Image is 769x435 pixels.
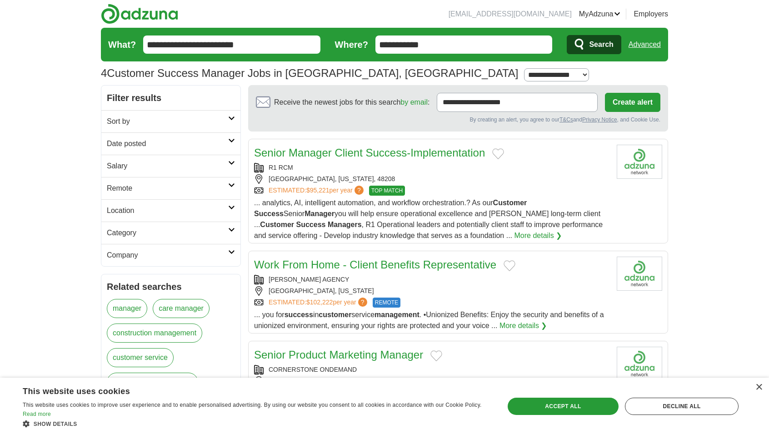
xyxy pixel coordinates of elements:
span: 4 [101,65,107,81]
a: More details ❯ [514,230,562,241]
span: ... analytics, AI, intelligent automation, and workflow orchestration.? As our Senior you will he... [254,199,603,239]
label: Where? [335,38,368,51]
h2: Sort by [107,116,228,127]
h2: Related searches [107,280,235,293]
strong: Manager [305,210,335,217]
a: construction management [107,324,202,343]
li: [EMAIL_ADDRESS][DOMAIN_NAME] [449,9,572,20]
h2: Company [107,250,228,261]
h2: Date posted [107,138,228,149]
h2: Location [107,205,228,216]
strong: Managers [328,221,362,228]
a: Senior Product Marketing Manager [254,349,423,361]
a: Date posted [101,132,240,155]
a: Privacy Notice [582,116,617,123]
strong: success [285,311,313,319]
strong: customer [319,311,351,319]
span: ... you for in service . •Unionized Benefits: Enjoy the security and benefits of a unionized envi... [254,311,604,329]
label: What? [108,38,136,51]
div: [GEOGRAPHIC_DATA], [US_STATE], 48208 [254,174,609,184]
div: CORNERSTONE ONDEMAND [254,365,609,374]
button: Add to favorite jobs [430,350,442,361]
h2: Filter results [101,86,240,110]
span: REMOTE [373,298,400,308]
h2: Remote [107,183,228,194]
div: [GEOGRAPHIC_DATA], [US_STATE] [254,286,609,296]
a: manager [107,299,147,318]
div: Show details [23,419,490,428]
a: More details ❯ [499,320,547,331]
button: Search [567,35,621,54]
span: ? [358,298,367,307]
button: Create alert [605,93,660,112]
a: ESTIMATED:$95,221per year? [269,186,365,196]
span: $95,221 [306,187,330,194]
a: Category [101,222,240,244]
h1: Customer Success Manager Jobs in [GEOGRAPHIC_DATA], [GEOGRAPHIC_DATA] [101,67,519,79]
a: Location [101,199,240,222]
img: Adzuna logo [101,4,178,24]
div: Close [755,384,762,391]
a: Salary [101,155,240,177]
span: $102,222 [306,298,333,306]
span: more ❯ [204,373,228,397]
a: Advanced [629,35,661,54]
div: R1 RCM [254,163,609,172]
span: TOP MATCH [369,186,405,196]
a: ESTIMATED:$102,222per year? [269,298,369,308]
a: by email [400,98,428,106]
span: Show details [34,421,77,427]
a: Employers [634,9,668,20]
a: Read more, opens a new window [23,411,51,417]
strong: Customer [260,221,294,228]
span: This website uses cookies to improve user experience and to enable personalised advertising. By u... [23,402,482,408]
a: communication manager [107,373,198,392]
a: Work From Home - Client Benefits Representative [254,258,496,271]
strong: Customer [493,199,527,207]
strong: Success [254,210,284,217]
div: By creating an alert, you agree to our and , and Cookie Use. [256,116,660,124]
a: Senior Manager Client Success-Implementation [254,147,485,159]
strong: Success [296,221,325,228]
span: ? [355,186,364,195]
h2: Category [107,228,228,238]
a: customer service [107,348,174,367]
span: Search [589,35,613,54]
div: This website uses cookies [23,383,467,397]
a: Company [101,244,240,266]
button: Add to favorite jobs [504,260,515,271]
a: care manager [153,299,210,318]
img: Company logo [617,145,662,179]
strong: management [375,311,419,319]
a: Remote [101,177,240,199]
div: Accept all [508,398,619,415]
div: [GEOGRAPHIC_DATA], [US_STATE], 48208 [254,376,609,386]
button: Add to favorite jobs [492,148,504,159]
a: Sort by [101,110,240,132]
img: Company logo [617,257,662,291]
a: MyAdzuna [579,9,621,20]
h2: Salary [107,161,228,172]
a: T&Cs [559,116,573,123]
div: Decline all [625,398,739,415]
div: [PERSON_NAME] AGENCY [254,275,609,284]
span: Receive the newest jobs for this search : [274,97,429,108]
img: Company logo [617,347,662,381]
